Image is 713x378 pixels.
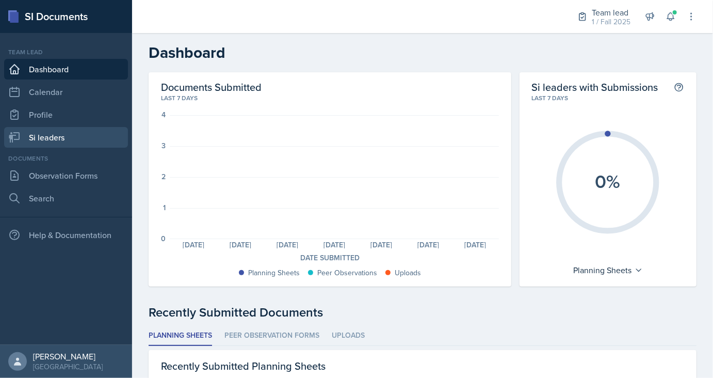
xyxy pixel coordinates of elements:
[332,326,365,346] li: Uploads
[395,267,421,278] div: Uploads
[4,188,128,209] a: Search
[592,6,630,19] div: Team lead
[149,303,696,322] div: Recently Submitted Documents
[532,81,658,93] h2: Si leaders with Submissions
[358,241,404,248] div: [DATE]
[4,59,128,80] a: Dashboard
[149,326,212,346] li: Planning Sheets
[452,241,499,248] div: [DATE]
[149,43,696,62] h2: Dashboard
[163,204,166,211] div: 1
[33,351,103,361] div: [PERSON_NAME]
[4,48,128,57] div: Team lead
[161,93,499,103] div: Last 7 days
[161,253,499,263] div: Date Submitted
[4,104,128,125] a: Profile
[4,165,128,186] a: Observation Forms
[161,235,166,242] div: 0
[595,168,621,195] text: 0%
[4,127,128,148] a: Si leaders
[592,17,630,27] div: 1 / Fall 2025
[33,361,103,372] div: [GEOGRAPHIC_DATA]
[248,267,300,278] div: Planning Sheets
[532,93,684,103] div: Last 7 days
[217,241,264,248] div: [DATE]
[317,267,377,278] div: Peer Observations
[161,142,166,149] div: 3
[161,173,166,180] div: 2
[4,225,128,245] div: Help & Documentation
[264,241,311,248] div: [DATE]
[161,111,166,118] div: 4
[170,241,217,248] div: [DATE]
[4,154,128,163] div: Documents
[4,82,128,102] a: Calendar
[568,262,648,278] div: Planning Sheets
[224,326,319,346] li: Peer Observation Forms
[311,241,358,248] div: [DATE]
[404,241,451,248] div: [DATE]
[161,81,499,93] h2: Documents Submitted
